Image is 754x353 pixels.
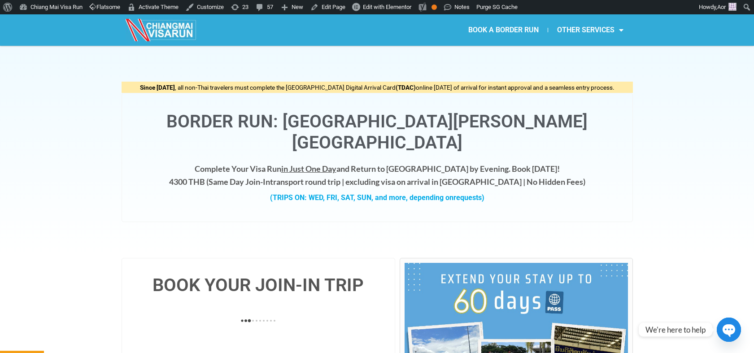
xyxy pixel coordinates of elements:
strong: Same Day Join-In [209,177,270,187]
span: in Just One Day [281,164,336,174]
h4: BOOK YOUR JOIN-IN TRIP [131,276,386,294]
nav: Menu [377,20,632,40]
a: OTHER SERVICES [548,20,632,40]
span: requests) [453,193,484,202]
span: Edit with Elementor [363,4,411,10]
span: , all non-Thai travelers must complete the [GEOGRAPHIC_DATA] Digital Arrival Card online [DATE] o... [140,84,615,91]
div: OK [431,4,437,10]
strong: (TDAC) [396,84,416,91]
h4: Complete Your Visa Run and Return to [GEOGRAPHIC_DATA] by Evening. Book [DATE]! 4300 THB ( transp... [131,162,623,188]
span: Aor [717,4,726,10]
a: BOOK A BORDER RUN [459,20,548,40]
strong: Since [DATE] [140,84,175,91]
strong: (TRIPS ON: WED, FRI, SAT, SUN, and more, depending on [270,193,484,202]
h1: Border Run: [GEOGRAPHIC_DATA][PERSON_NAME][GEOGRAPHIC_DATA] [131,111,623,153]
